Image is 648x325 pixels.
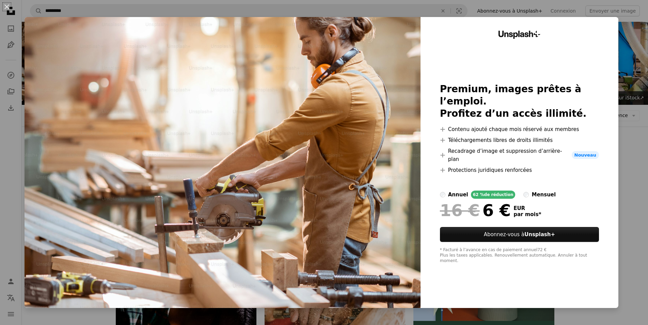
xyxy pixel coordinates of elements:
[440,125,599,133] li: Contenu ajouté chaque mois réservé aux membres
[513,205,541,211] span: EUR
[532,191,556,199] div: mensuel
[448,191,468,199] div: annuel
[440,201,511,219] div: 6 €
[572,151,599,159] span: Nouveau
[523,192,529,197] input: mensuel
[440,247,599,264] div: * Facturé à l’avance en cas de paiement annuel 72 € Plus les taxes applicables. Renouvellement au...
[524,231,555,238] strong: Unsplash+
[440,83,599,120] h2: Premium, images prêtes à l’emploi. Profitez d’un accès illimité.
[471,191,516,199] div: 62 % de réduction
[513,211,541,217] span: par mois *
[440,227,599,242] button: Abonnez-vous àUnsplash+
[440,192,445,197] input: annuel62 %de réduction
[440,136,599,144] li: Téléchargements libres de droits illimités
[440,147,599,163] li: Recadrage d’image et suppression d’arrière-plan
[440,201,480,219] span: 16 €
[440,166,599,174] li: Protections juridiques renforcées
